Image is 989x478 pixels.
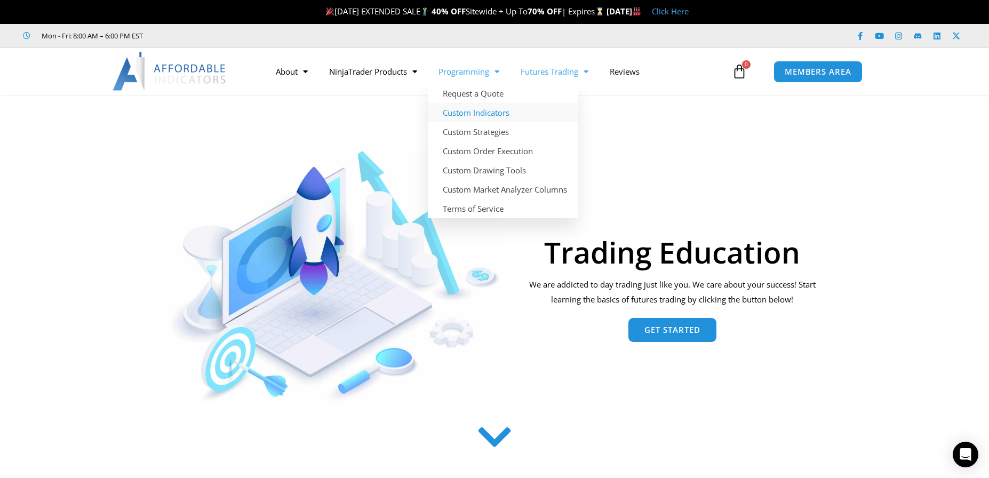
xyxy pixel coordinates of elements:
img: LogoAI | Affordable Indicators – NinjaTrader [113,52,227,91]
ul: Programming [428,84,578,218]
span: Mon - Fri: 8:00 AM – 6:00 PM EST [39,29,143,42]
a: 0 [716,56,763,87]
a: Custom Indicators [428,103,578,122]
strong: [DATE] [607,6,641,17]
div: Open Intercom Messenger [953,442,978,467]
h1: Trading Education [522,237,823,267]
img: 🏭 [633,7,641,15]
a: Terms of Service [428,199,578,218]
img: ⌛ [596,7,604,15]
span: [DATE] EXTENDED SALE Sitewide + Up To | Expires [323,6,606,17]
strong: 40% OFF [432,6,466,17]
span: MEMBERS AREA [785,68,851,76]
a: Futures Trading [510,59,599,84]
iframe: Customer reviews powered by Trustpilot [158,30,318,41]
nav: Menu [265,59,729,84]
span: 0 [742,60,751,69]
span: Get Started [644,326,700,334]
img: AdobeStock 293954085 1 Converted | Affordable Indicators – NinjaTrader [166,151,501,405]
p: We are addicted to day trading just like you. We care about your success! Start learning the basi... [522,277,823,307]
a: Programming [428,59,510,84]
a: MEMBERS AREA [773,61,863,83]
a: Get Started [628,318,716,342]
strong: 70% OFF [528,6,562,17]
a: NinjaTrader Products [318,59,428,84]
a: About [265,59,318,84]
a: Reviews [599,59,650,84]
a: Custom Market Analyzer Columns [428,180,578,199]
a: Custom Order Execution [428,141,578,161]
a: Request a Quote [428,84,578,103]
a: Click Here [652,6,689,17]
a: Custom Strategies [428,122,578,141]
a: Custom Drawing Tools [428,161,578,180]
img: 🏌️‍♂️ [421,7,429,15]
img: 🎉 [326,7,334,15]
